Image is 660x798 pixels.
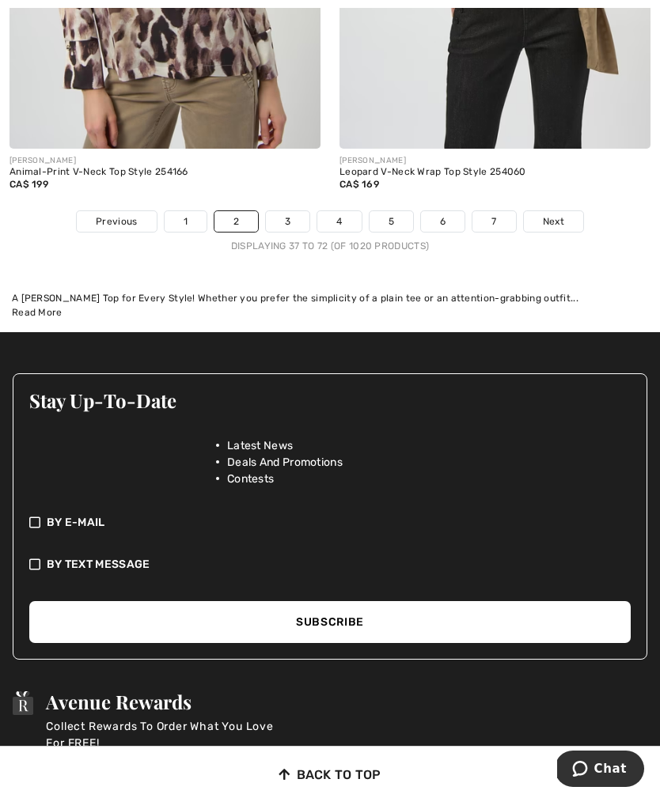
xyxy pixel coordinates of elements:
[339,155,651,167] div: [PERSON_NAME]
[339,167,651,178] div: Leopard V-Neck Wrap Top Style 254060
[339,179,379,190] span: CA$ 169
[543,214,564,229] span: Next
[12,291,648,305] div: A [PERSON_NAME] Top for Every Style! Whether you prefer the simplicity of a plain tee or an atten...
[9,167,321,178] div: Animal-Print V-Neck Top Style 254166
[46,691,283,712] h3: Avenue Rewards
[47,514,105,531] span: By E-mail
[266,211,309,232] a: 3
[9,155,321,167] div: [PERSON_NAME]
[29,390,631,410] h3: Stay Up-To-Date
[96,214,137,229] span: Previous
[46,718,283,751] p: Collect Rewards To Order What You Love For FREE!
[421,211,465,232] a: 6
[47,556,150,573] span: By Text Message
[29,601,631,643] button: Subscribe
[29,556,40,573] img: check
[227,437,293,454] span: Latest News
[29,514,40,531] img: check
[77,211,156,232] a: Previous
[524,211,583,232] a: Next
[13,691,33,715] img: Avenue Rewards
[214,211,258,232] a: 2
[165,211,207,232] a: 1
[370,211,413,232] a: 5
[317,211,361,232] a: 4
[557,751,644,790] iframe: Opens a widget where you can chat to one of our agents
[227,454,343,471] span: Deals And Promotions
[9,179,48,190] span: CA$ 199
[227,471,274,487] span: Contests
[472,211,515,232] a: 7
[12,307,63,318] span: Read More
